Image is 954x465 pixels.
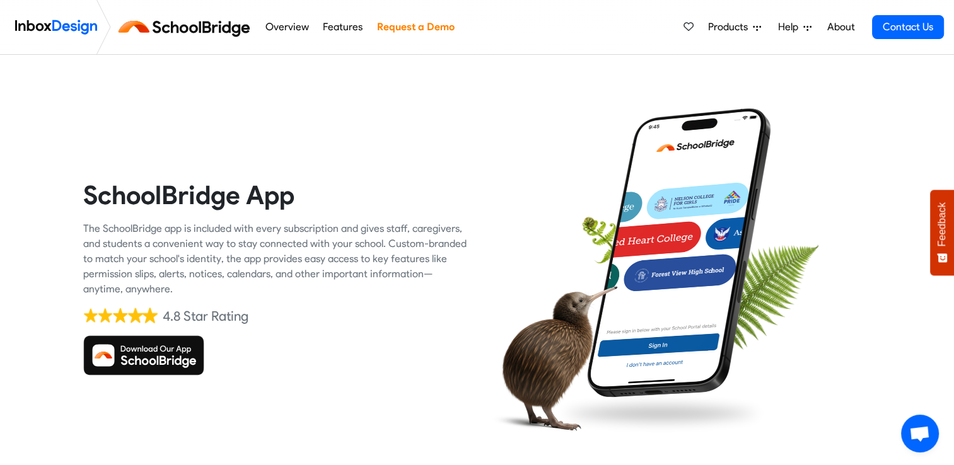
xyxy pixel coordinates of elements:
[823,14,858,40] a: About
[552,390,769,437] img: shadow.png
[487,274,617,442] img: kiwi_bird.png
[930,190,954,275] button: Feedback - Show survey
[320,14,366,40] a: Features
[116,12,258,42] img: schoolbridge logo
[373,14,458,40] a: Request a Demo
[83,221,468,297] div: The SchoolBridge app is included with every subscription and gives staff, caregivers, and student...
[83,335,204,376] img: Download SchoolBridge App
[83,179,468,211] heading: SchoolBridge App
[872,15,944,39] a: Contact Us
[578,107,781,398] img: phone.png
[163,307,248,326] div: 4.8 Star Rating
[936,202,948,246] span: Feedback
[901,415,939,452] div: Open chat
[773,14,817,40] a: Help
[262,14,312,40] a: Overview
[778,20,803,35] span: Help
[703,14,766,40] a: Products
[708,20,753,35] span: Products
